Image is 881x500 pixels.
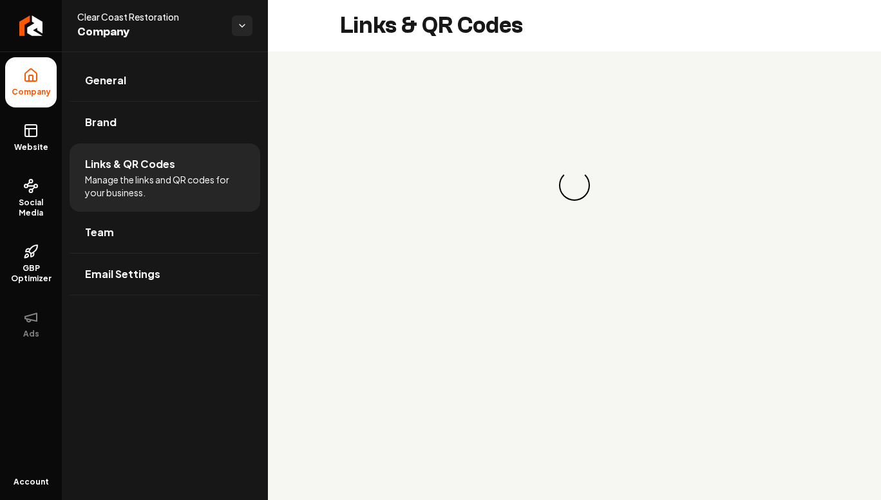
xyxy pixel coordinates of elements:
[5,168,57,228] a: Social Media
[5,234,57,294] a: GBP Optimizer
[70,102,260,143] a: Brand
[70,60,260,101] a: General
[5,113,57,163] a: Website
[6,87,56,97] span: Company
[85,73,126,88] span: General
[18,329,44,339] span: Ads
[85,173,245,199] span: Manage the links and QR codes for your business.
[70,212,260,253] a: Team
[340,13,523,39] h2: Links & QR Codes
[77,10,222,23] span: Clear Coast Restoration
[85,225,114,240] span: Team
[5,198,57,218] span: Social Media
[85,156,175,172] span: Links & QR Codes
[9,142,53,153] span: Website
[14,477,49,487] span: Account
[553,164,596,207] div: Loading
[5,263,57,284] span: GBP Optimizer
[85,266,160,282] span: Email Settings
[19,15,43,36] img: Rebolt Logo
[70,254,260,295] a: Email Settings
[5,299,57,349] button: Ads
[77,23,222,41] span: Company
[85,115,117,130] span: Brand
